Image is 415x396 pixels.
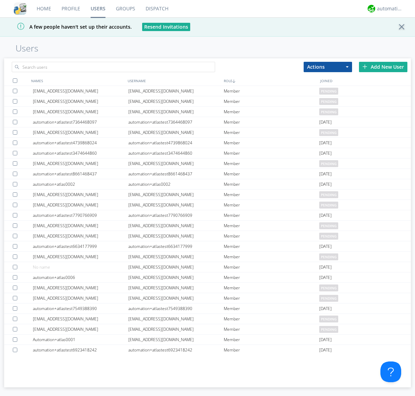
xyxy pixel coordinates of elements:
[33,117,128,127] div: automation+atlastest7364468097
[33,231,128,241] div: [EMAIL_ADDRESS][DOMAIN_NAME]
[224,252,319,262] div: Member
[128,272,224,282] div: [EMAIL_ADDRESS][DOMAIN_NAME]
[128,179,224,189] div: automation+atlas0002
[33,127,128,137] div: [EMAIL_ADDRESS][DOMAIN_NAME]
[128,324,224,334] div: [EMAIL_ADDRESS][DOMAIN_NAME]
[33,200,128,210] div: [EMAIL_ADDRESS][DOMAIN_NAME]
[224,138,319,148] div: Member
[224,345,319,355] div: Member
[4,190,411,200] a: [EMAIL_ADDRESS][DOMAIN_NAME][EMAIL_ADDRESS][DOMAIN_NAME]Memberpending
[319,233,338,240] span: pending
[224,179,319,189] div: Member
[128,283,224,293] div: [EMAIL_ADDRESS][DOMAIN_NAME]
[4,148,411,158] a: automation+atlastest3474644860automation+atlastest3474644860Member[DATE]
[319,210,332,221] span: [DATE]
[128,231,224,241] div: [EMAIL_ADDRESS][DOMAIN_NAME]
[4,345,411,355] a: automation+atlastest6923418242automation+atlastest6923418242Member[DATE]
[319,148,332,158] span: [DATE]
[128,314,224,324] div: [EMAIL_ADDRESS][DOMAIN_NAME]
[359,62,407,72] div: Add New User
[4,86,411,96] a: [EMAIL_ADDRESS][DOMAIN_NAME][EMAIL_ADDRESS][DOMAIN_NAME]Memberpending
[128,117,224,127] div: automation+atlastest7364468097
[224,314,319,324] div: Member
[33,241,128,251] div: automation+atlastest6634177999
[319,303,332,314] span: [DATE]
[4,96,411,107] a: [EMAIL_ADDRESS][DOMAIN_NAME][EMAIL_ADDRESS][DOMAIN_NAME]Memberpending
[224,303,319,313] div: Member
[319,272,332,283] span: [DATE]
[4,241,411,252] a: automation+atlastest6634177999automation+atlastest6634177999Member[DATE]
[319,160,338,167] span: pending
[224,86,319,96] div: Member
[319,345,332,355] span: [DATE]
[319,284,338,291] span: pending
[319,76,415,86] div: JOINED
[319,335,332,345] span: [DATE]
[319,191,338,198] span: pending
[33,158,128,168] div: [EMAIL_ADDRESS][DOMAIN_NAME]
[142,23,190,31] button: Resend Invitations
[33,252,128,262] div: [EMAIL_ADDRESS][DOMAIN_NAME]
[33,335,128,345] div: Automation+atlas0001
[319,253,338,260] span: pending
[319,129,338,136] span: pending
[4,117,411,127] a: automation+atlastest7364468097automation+atlastest7364468097Member[DATE]
[224,241,319,251] div: Member
[377,5,403,12] div: automation+atlas
[4,127,411,138] a: [EMAIL_ADDRESS][DOMAIN_NAME][EMAIL_ADDRESS][DOMAIN_NAME]Memberpending
[33,210,128,220] div: automation+atlastest7790766909
[29,76,126,86] div: NAMES
[33,86,128,96] div: [EMAIL_ADDRESS][DOMAIN_NAME]
[319,202,338,209] span: pending
[128,107,224,117] div: [EMAIL_ADDRESS][DOMAIN_NAME]
[33,179,128,189] div: automation+atlas0002
[128,335,224,345] div: [EMAIL_ADDRESS][DOMAIN_NAME]
[33,107,128,117] div: [EMAIL_ADDRESS][DOMAIN_NAME]
[4,335,411,345] a: Automation+atlas0001[EMAIL_ADDRESS][DOMAIN_NAME]Member[DATE]
[128,148,224,158] div: automation+atlastest3474644860
[4,158,411,169] a: [EMAIL_ADDRESS][DOMAIN_NAME][EMAIL_ADDRESS][DOMAIN_NAME]Memberpending
[128,86,224,96] div: [EMAIL_ADDRESS][DOMAIN_NAME]
[128,293,224,303] div: [EMAIL_ADDRESS][DOMAIN_NAME]
[128,190,224,200] div: [EMAIL_ADDRESS][DOMAIN_NAME]
[4,138,411,148] a: automation+atlastest4739868024automation+atlastest4739868024Member[DATE]
[33,314,128,324] div: [EMAIL_ADDRESS][DOMAIN_NAME]
[4,210,411,221] a: automation+atlastest7790766909automation+atlastest7790766909Member[DATE]
[224,96,319,106] div: Member
[368,5,375,12] img: d2d01cd9b4174d08988066c6d424eccd
[319,316,338,322] span: pending
[4,252,411,262] a: [EMAIL_ADDRESS][DOMAIN_NAME][EMAIL_ADDRESS][DOMAIN_NAME]Memberpending
[128,252,224,262] div: [EMAIL_ADDRESS][DOMAIN_NAME]
[128,138,224,148] div: automation+atlastest4739868024
[33,169,128,179] div: automation+atlastest8661468437
[4,272,411,283] a: automation+atlas0006[EMAIL_ADDRESS][DOMAIN_NAME]Member[DATE]
[4,179,411,190] a: automation+atlas0002automation+atlas0002Member[DATE]
[4,293,411,303] a: [EMAIL_ADDRESS][DOMAIN_NAME][EMAIL_ADDRESS][DOMAIN_NAME]Memberpending
[128,200,224,210] div: [EMAIL_ADDRESS][DOMAIN_NAME]
[4,283,411,293] a: [EMAIL_ADDRESS][DOMAIN_NAME][EMAIL_ADDRESS][DOMAIN_NAME]Memberpending
[319,241,332,252] span: [DATE]
[224,107,319,117] div: Member
[224,200,319,210] div: Member
[128,241,224,251] div: automation+atlastest6634177999
[4,231,411,241] a: [EMAIL_ADDRESS][DOMAIN_NAME][EMAIL_ADDRESS][DOMAIN_NAME]Memberpending
[128,345,224,355] div: automation+atlastest6923418242
[224,283,319,293] div: Member
[224,158,319,168] div: Member
[224,117,319,127] div: Member
[362,64,367,69] img: plus.svg
[222,76,319,86] div: ROLE
[380,361,401,382] iframe: Toggle Customer Support
[33,293,128,303] div: [EMAIL_ADDRESS][DOMAIN_NAME]
[224,272,319,282] div: Member
[33,272,128,282] div: automation+atlas0006
[4,262,411,272] a: No name[EMAIL_ADDRESS][DOMAIN_NAME]Member[DATE]
[4,107,411,117] a: [EMAIL_ADDRESS][DOMAIN_NAME][EMAIL_ADDRESS][DOMAIN_NAME]Memberpending
[33,264,50,270] span: No name
[304,62,352,72] button: Actions
[4,324,411,335] a: [EMAIL_ADDRESS][DOMAIN_NAME][EMAIL_ADDRESS][DOMAIN_NAME]Memberpending
[224,335,319,345] div: Member
[128,221,224,231] div: [EMAIL_ADDRESS][DOMAIN_NAME]
[224,293,319,303] div: Member
[128,158,224,168] div: [EMAIL_ADDRESS][DOMAIN_NAME]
